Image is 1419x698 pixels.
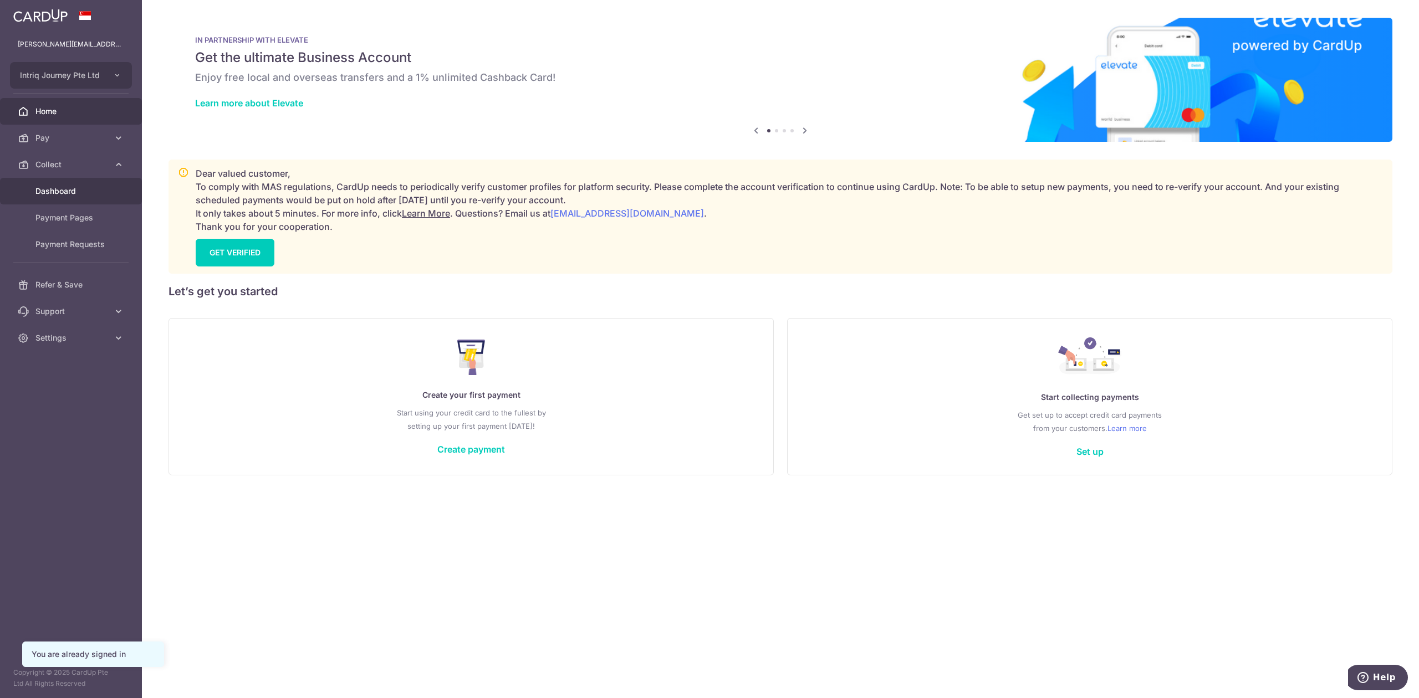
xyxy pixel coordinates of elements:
[195,97,303,109] a: Learn more about Elevate
[18,39,124,50] p: [PERSON_NAME][EMAIL_ADDRESS][DOMAIN_NAME]
[191,406,751,433] p: Start using your credit card to the fullest by setting up your first payment [DATE]!
[35,279,109,290] span: Refer & Save
[35,159,109,170] span: Collect
[35,212,109,223] span: Payment Pages
[1076,446,1104,457] a: Set up
[10,62,132,89] button: Intriq Journey Pte Ltd
[195,71,1366,84] h6: Enjoy free local and overseas transfers and a 1% unlimited Cashback Card!
[35,132,109,143] span: Pay
[810,391,1370,404] p: Start collecting payments
[1058,337,1121,377] img: Collect Payment
[1107,422,1147,435] a: Learn more
[196,239,274,266] a: GET VERIFIED
[195,49,1366,66] h5: Get the ultimate Business Account
[550,208,704,219] a: [EMAIL_ADDRESS][DOMAIN_NAME]
[20,70,102,81] span: Intriq Journey Pte Ltd
[1348,665,1408,692] iframe: Opens a widget where you can find more information
[196,167,1383,233] p: Dear valued customer, To comply with MAS regulations, CardUp needs to periodically verify custome...
[32,649,155,660] div: You are already signed in
[810,408,1370,435] p: Get set up to accept credit card payments from your customers.
[191,388,751,402] p: Create your first payment
[35,239,109,250] span: Payment Requests
[195,35,1366,44] p: IN PARTNERSHIP WITH ELEVATE
[457,340,486,375] img: Make Payment
[35,332,109,343] span: Settings
[169,18,1392,142] img: Renovation banner
[437,444,505,455] a: Create payment
[35,306,109,317] span: Support
[402,208,450,219] a: Learn More
[35,186,109,197] span: Dashboard
[169,283,1392,300] h5: Let’s get you started
[35,106,109,117] span: Home
[13,9,68,22] img: CardUp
